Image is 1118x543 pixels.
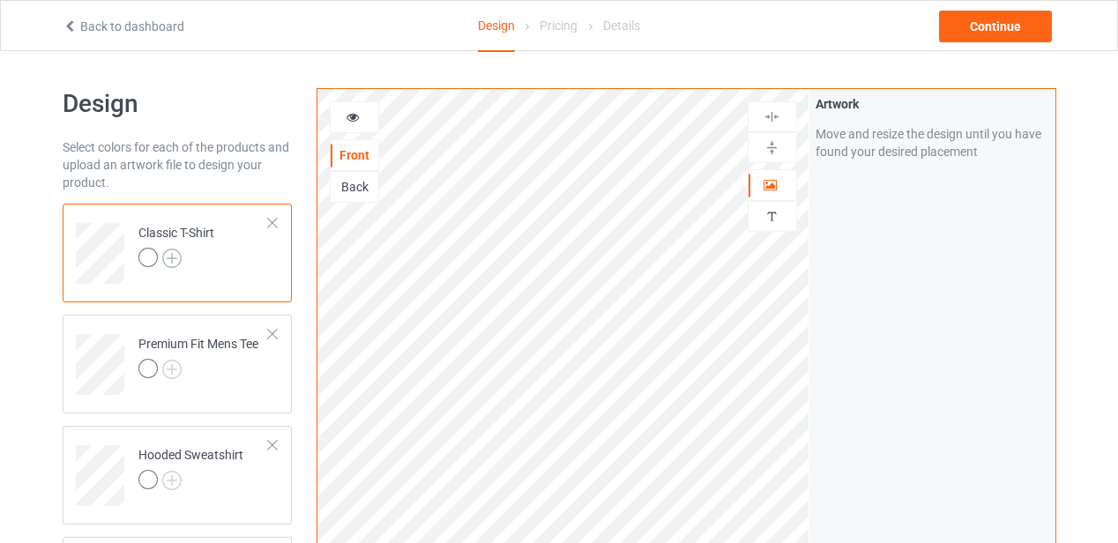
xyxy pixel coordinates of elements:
[138,446,243,488] div: Hooded Sweatshirt
[603,1,640,50] div: Details
[162,471,182,490] img: svg+xml;base64,PD94bWwgdmVyc2lvbj0iMS4wIiBlbmNvZGluZz0iVVRGLTgiPz4KPHN2ZyB3aWR0aD0iMjJweCIgaGVpZ2...
[63,138,293,191] div: Select colors for each of the products and upload an artwork file to design your product.
[63,426,293,524] div: Hooded Sweatshirt
[540,1,578,50] div: Pricing
[764,139,780,156] img: svg%3E%0A
[331,178,378,196] div: Back
[138,335,258,377] div: Premium Fit Mens Tee
[331,146,378,164] div: Front
[939,11,1052,42] div: Continue
[63,88,293,120] h1: Design
[764,208,780,225] img: svg%3E%0A
[478,1,515,52] div: Design
[764,108,780,125] img: svg%3E%0A
[162,360,182,379] img: svg+xml;base64,PD94bWwgdmVyc2lvbj0iMS4wIiBlbmNvZGluZz0iVVRGLTgiPz4KPHN2ZyB3aWR0aD0iMjJweCIgaGVpZ2...
[162,249,182,268] img: svg+xml;base64,PD94bWwgdmVyc2lvbj0iMS4wIiBlbmNvZGluZz0iVVRGLTgiPz4KPHN2ZyB3aWR0aD0iMjJweCIgaGVpZ2...
[63,204,293,302] div: Classic T-Shirt
[816,95,1049,113] div: Artwork
[138,224,214,266] div: Classic T-Shirt
[63,315,293,413] div: Premium Fit Mens Tee
[63,19,184,33] a: Back to dashboard
[816,125,1049,160] div: Move and resize the design until you have found your desired placement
